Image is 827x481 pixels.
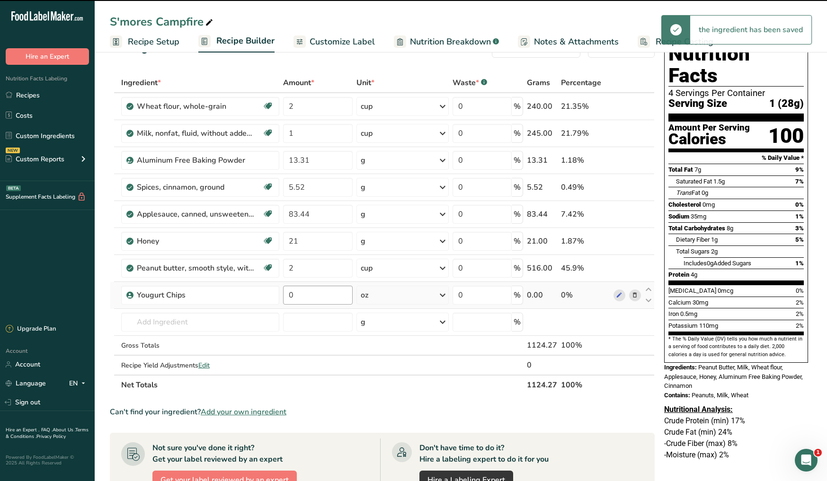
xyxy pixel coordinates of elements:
[718,287,733,294] span: 0mcg
[110,406,655,418] div: Can't find your ingredient?
[201,406,286,418] span: Add your own ingredient
[699,322,718,329] span: 110mg
[137,101,255,112] div: Wheat flour, whole-grain
[361,209,365,220] div: g
[527,209,557,220] div: 83.44
[110,31,179,52] a: Recipe Setup
[163,15,180,32] div: Close
[14,240,176,267] div: How to Print Your Labels & Choose the Right Printer
[19,244,159,263] div: How to Print Your Labels & Choose the Right Printer
[796,310,804,317] span: 2%
[664,364,697,371] span: Ingredients:
[691,213,706,220] span: 35mg
[19,21,82,30] img: logo
[559,375,612,394] th: 100%
[41,427,53,433] a: FAQ .
[795,225,804,232] span: 3%
[69,378,89,389] div: EN
[361,289,368,301] div: oz
[527,359,557,371] div: 0
[527,128,557,139] div: 245.00
[691,271,697,278] span: 4g
[525,375,559,394] th: 1124.27
[361,101,373,112] div: cup
[137,289,255,301] div: Yougurt Chips
[668,322,698,329] span: Potassium
[668,132,750,146] div: Calories
[668,299,691,306] span: Calcium
[769,98,804,110] span: 1 (28g)
[361,155,365,166] div: g
[676,189,692,196] i: Trans
[561,128,610,139] div: 21.79%
[47,295,95,333] button: Messages
[664,415,808,427] p: Crude Protein (min) 17%
[6,455,89,466] div: Powered By FoodLabelMaker © 2025 All Rights Reserved
[137,155,255,166] div: Aluminum Free Baking Powder
[361,128,373,139] div: cup
[680,310,697,317] span: 0.5mg
[795,236,804,243] span: 5%
[668,166,693,173] span: Total Fat
[796,287,804,294] span: 0%
[283,77,314,88] span: Amount
[394,31,499,52] a: Nutrition Breakdown
[6,427,39,433] a: Hire an Expert .
[690,16,811,44] div: the ingredient has been saved
[216,35,275,47] span: Recipe Builder
[668,98,727,110] span: Serving Size
[121,313,279,332] input: Add Ingredient
[795,201,804,208] span: 0%
[137,262,255,274] div: Peanut butter, smooth style, without salt
[561,289,610,301] div: 0%
[356,77,374,88] span: Unit
[527,155,557,166] div: 13.31
[795,260,804,267] span: 1%
[198,361,210,370] span: Edit
[110,13,215,30] div: S'mores Campfire
[668,213,689,220] span: Sodium
[419,442,549,465] div: Don't have time to do it? Hire a labeling expert to do it for you
[664,438,808,449] p: -Crude Fiber (max) 8%
[668,123,750,132] div: Amount Per Serving
[707,260,713,267] span: 0g
[361,182,365,193] div: g
[527,236,557,247] div: 21.00
[527,182,557,193] div: 5.52
[668,310,679,317] span: Iron
[6,375,46,392] a: Language
[9,127,180,153] div: Send us a message
[19,99,170,115] p: How can we help?
[53,427,75,433] a: About Us .
[703,201,715,208] span: 0mg
[668,287,716,294] span: [MEDICAL_DATA]
[121,77,161,88] span: Ingredient
[561,236,610,247] div: 1.87%
[19,189,159,219] div: How to Create and Customize a Compliant Nutrition Label with Food Label Maker
[676,178,712,185] span: Saturated Fat
[664,405,733,414] strong: Nutritional Analysis:
[527,289,557,301] div: 0.00
[95,295,142,333] button: Help
[711,236,718,243] span: 1g
[157,319,175,325] span: News
[676,248,710,255] span: Total Sugars
[694,166,701,173] span: 7g
[668,335,804,359] section: * The % Daily Value (DV) tells you how much a nutrient in a serving of food contributes to a dail...
[14,222,176,240] div: Hire an Expert Services
[795,213,804,220] span: 1%
[768,123,804,149] div: 100
[668,271,689,278] span: Protein
[692,392,748,399] span: Peanuts, Milk, Wheat
[795,178,804,185] span: 7%
[518,31,619,52] a: Notes & Attachments
[142,295,189,333] button: News
[638,31,713,52] a: Recipe Costing
[361,316,365,328] div: g
[19,167,77,177] span: Search for help
[128,35,179,48] span: Recipe Setup
[14,267,176,295] div: How Subscription Upgrades Work on [DOMAIN_NAME]
[668,225,725,232] span: Total Carbohydrates
[795,166,804,173] span: 9%
[111,319,126,325] span: Help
